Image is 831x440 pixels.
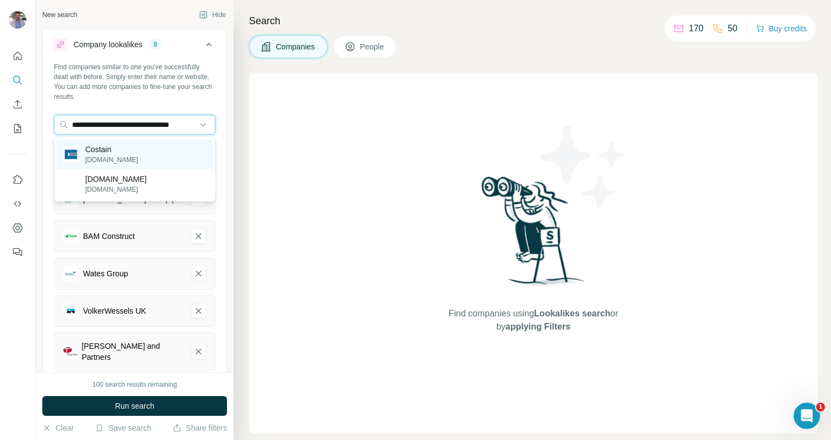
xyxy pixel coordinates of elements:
button: Save search [95,422,151,433]
img: Surfe Illustration - Woman searching with binoculars [477,174,591,296]
button: Hide [191,7,234,23]
div: New search [42,10,77,20]
button: Wates Group-remove-button [191,266,206,281]
span: People [360,41,385,52]
button: Share filters [173,422,227,433]
div: BAM Construct [83,231,135,242]
button: Enrich CSV [9,94,26,114]
p: [DOMAIN_NAME] [85,155,138,165]
span: 1 [816,403,825,411]
button: Search [9,70,26,90]
div: Find companies similar to one you've successfully dealt with before. Simply enter their name or w... [54,62,215,102]
span: Companies [276,41,316,52]
img: Wates Group-logo [63,266,79,281]
button: Use Surfe API [9,194,26,214]
iframe: Intercom live chat [794,403,820,429]
button: Run search [42,396,227,416]
img: Tony Gee and Partners-logo [63,344,77,359]
p: [DOMAIN_NAME] [85,185,147,194]
button: Clear [42,422,74,433]
p: [DOMAIN_NAME] [85,174,147,185]
p: Costain [85,144,138,155]
button: My lists [9,119,26,138]
p: 170 [689,22,703,35]
div: VolkerWessels UK [83,305,146,316]
img: malcolmcostain.com [63,176,79,192]
button: Tony Gee and Partners-remove-button [191,344,206,359]
button: Quick start [9,46,26,66]
div: 8 [149,40,162,49]
span: Find companies using or by [445,307,621,333]
h4: Search [249,13,818,29]
div: Wates Group [83,268,128,279]
span: applying Filters [506,322,570,331]
button: Feedback [9,242,26,262]
img: Costain [63,147,79,162]
button: Company lookalikes8 [43,31,226,62]
button: BAM Construct-remove-button [191,229,206,244]
p: 50 [728,22,738,35]
img: Surfe Illustration - Stars [534,118,633,216]
img: VolkerWessels UK-logo [63,303,79,319]
span: Lookalikes search [534,309,611,318]
div: 100 search results remaining [92,380,177,389]
button: Dashboard [9,218,26,238]
span: Run search [115,400,154,411]
img: Avatar [9,11,26,29]
button: Use Surfe on LinkedIn [9,170,26,190]
img: BAM Construct-logo [63,229,79,244]
div: Company lookalikes [74,39,142,50]
div: [PERSON_NAME] and Partners [82,341,182,363]
button: VolkerWessels UK-remove-button [191,303,206,319]
button: Buy credits [756,21,807,36]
